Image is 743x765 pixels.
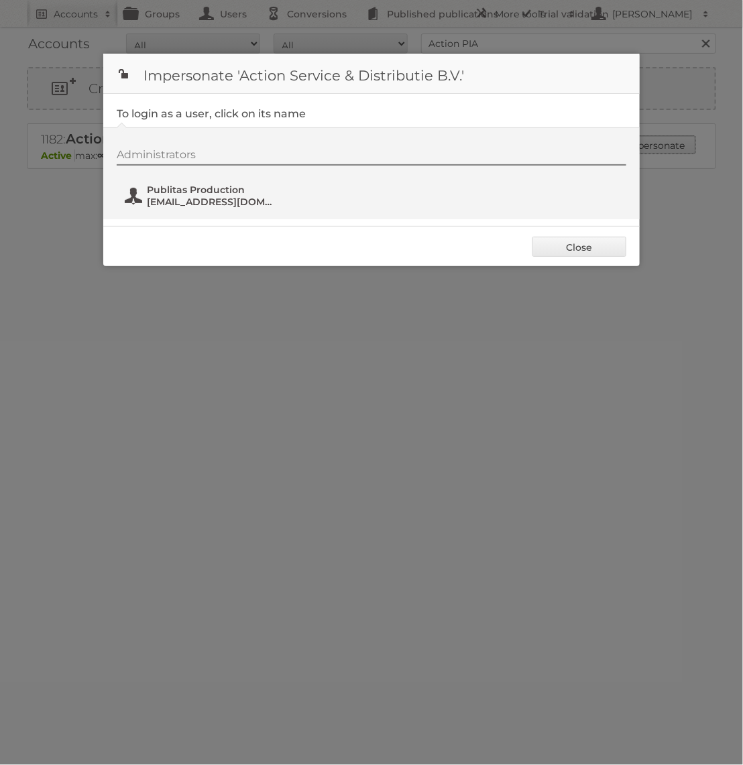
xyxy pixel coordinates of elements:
[103,54,640,94] h1: Impersonate 'Action Service & Distributie B.V.'
[532,237,626,257] a: Close
[117,148,626,166] div: Administrators
[147,184,277,196] span: Publitas Production
[147,196,277,208] span: [EMAIL_ADDRESS][DOMAIN_NAME]
[117,107,306,120] legend: To login as a user, click on its name
[123,182,281,209] button: Publitas Production [EMAIL_ADDRESS][DOMAIN_NAME]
